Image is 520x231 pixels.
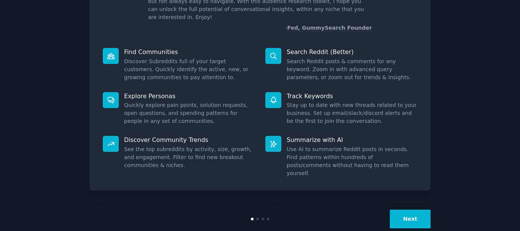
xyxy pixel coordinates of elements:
[124,92,255,100] p: Explore Personas
[287,57,417,81] dd: Search Reddit posts & comments for any keyword. Zoom in with advanced query parameters, or zoom o...
[287,136,417,144] p: Summarize with AI
[285,24,372,32] div: -
[287,25,372,31] a: Fed, GummySearch Founder
[124,57,255,81] dd: Discover Subreddits full of your target customers. Quickly identify the active, new, or growing c...
[124,145,255,169] dd: See the top subreddits by activity, size, growth, and engagement. Filter to find new breakout com...
[287,101,417,125] dd: Stay up to date with new threads related to your business. Set up email/slack/discord alerts and ...
[390,210,431,228] button: Next
[287,145,417,177] dd: Use AI to summarize Reddit posts in seconds. Find patterns within hundreds of posts/comments with...
[287,48,417,56] p: Search Reddit (Better)
[124,48,255,56] p: Find Communities
[124,101,255,125] dd: Quickly explore pain points, solution requests, open questions, and spending patterns for people ...
[287,92,417,100] p: Track Keywords
[124,136,255,144] p: Discover Community Trends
